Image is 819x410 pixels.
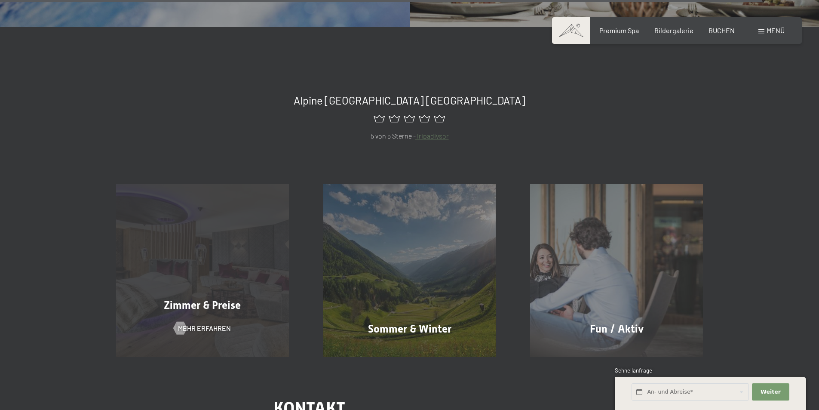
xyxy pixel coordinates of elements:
[306,184,513,357] a: Wellnesshotel Südtirol SCHWARZENSTEIN - Wellnessurlaub in den Alpen, Wandern und Wellness Sommer ...
[116,130,703,142] p: 5 von 5 Sterne -
[767,26,785,34] span: Menü
[513,184,720,357] a: Wellnesshotel Südtirol SCHWARZENSTEIN - Wellnessurlaub in den Alpen, Wandern und Wellness Fun / A...
[709,26,735,34] a: BUCHEN
[599,26,639,34] a: Premium Spa
[615,367,652,374] span: Schnellanfrage
[761,388,781,396] span: Weiter
[294,94,525,107] span: Alpine [GEOGRAPHIC_DATA] [GEOGRAPHIC_DATA]
[99,184,306,357] a: Wellnesshotel Südtirol SCHWARZENSTEIN - Wellnessurlaub in den Alpen, Wandern und Wellness Zimmer ...
[178,324,231,333] span: Mehr erfahren
[590,323,644,335] span: Fun / Aktiv
[415,132,449,140] a: Tripadivsor
[164,299,241,311] span: Zimmer & Preise
[654,26,693,34] a: Bildergalerie
[368,323,451,335] span: Sommer & Winter
[752,383,789,401] button: Weiter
